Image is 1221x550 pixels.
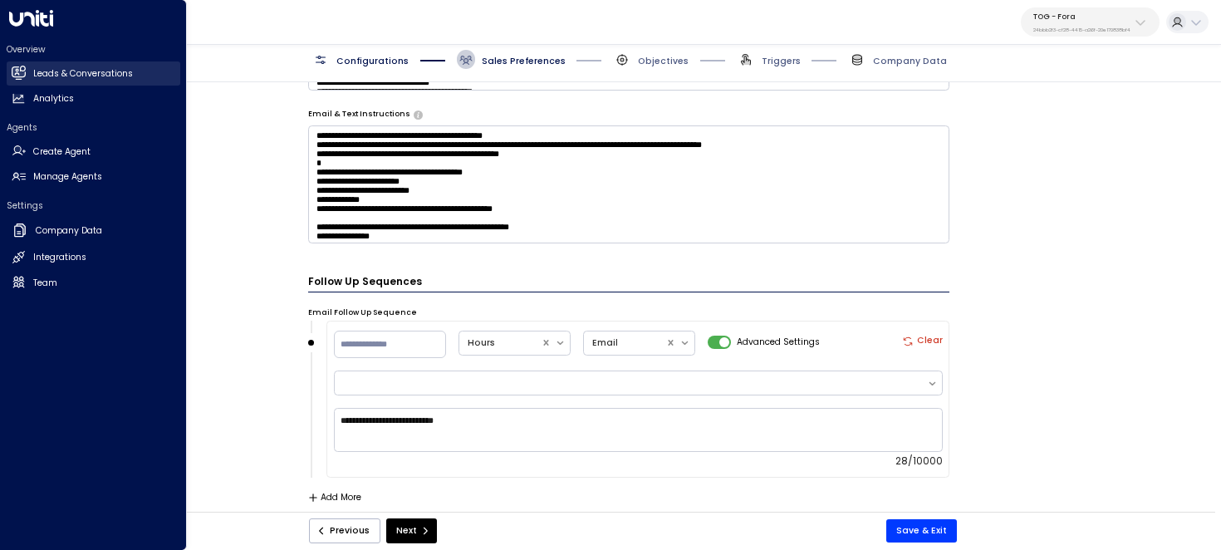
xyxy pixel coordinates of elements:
[33,251,86,264] h2: Integrations
[309,518,380,543] button: Previous
[308,274,950,292] h3: Follow Up Sequences
[414,110,423,119] button: Provide any specific instructions you want the agent to follow only when responding to leads via ...
[7,43,180,56] h2: Overview
[1021,7,1160,37] button: TOG - Fora24bbb2f3-cf28-4415-a26f-20e170838bf4
[638,55,689,67] span: Objectives
[33,170,102,184] h2: Manage Agents
[902,336,943,347] label: Clear
[334,455,943,467] div: 28/10000
[7,246,180,270] a: Integrations
[7,140,180,164] a: Create Agent
[36,224,102,238] h2: Company Data
[308,307,417,319] label: Email Follow Up Sequence
[7,199,180,212] h2: Settings
[886,519,957,543] button: Save & Exit
[737,336,820,349] span: Advanced Settings
[7,165,180,189] a: Manage Agents
[762,55,801,67] span: Triggers
[7,218,180,244] a: Company Data
[33,277,57,290] h2: Team
[336,55,409,67] span: Configurations
[386,518,437,543] button: Next
[33,92,74,106] h2: Analytics
[1033,12,1130,22] p: TOG - Fora
[7,61,180,86] a: Leads & Conversations
[873,55,947,67] span: Company Data
[7,121,180,134] h2: Agents
[482,55,566,67] span: Sales Preferences
[308,493,362,503] button: Add More
[1033,27,1130,33] p: 24bbb2f3-cf28-4415-a26f-20e170838bf4
[308,109,410,120] label: Email & Text Instructions
[7,87,180,111] a: Analytics
[7,271,180,295] a: Team
[33,145,91,159] h2: Create Agent
[33,67,133,81] h2: Leads & Conversations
